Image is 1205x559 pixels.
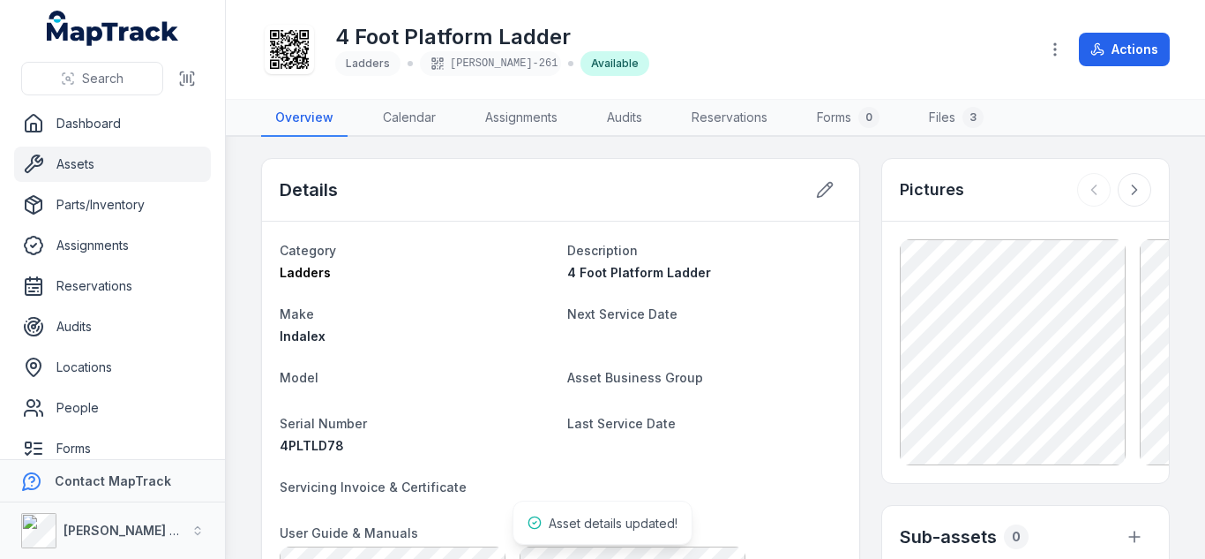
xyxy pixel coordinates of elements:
span: Ladders [280,265,331,280]
a: Locations [14,350,211,385]
span: Make [280,306,314,321]
strong: [PERSON_NAME] Air [64,523,186,538]
span: Indalex [280,329,326,344]
strong: Contact MapTrack [55,473,171,488]
span: Asset details updated! [549,516,677,531]
span: Model [280,370,318,385]
span: Ladders [346,57,390,70]
span: Asset Business Group [567,370,703,385]
span: User Guide & Manuals [280,525,418,540]
a: Dashboard [14,106,211,141]
span: Category [280,243,336,258]
a: MapTrack [47,11,179,46]
h2: Details [280,178,338,202]
div: 3 [962,107,984,128]
div: 0 [1004,525,1029,549]
a: Assignments [14,228,211,263]
a: Reservations [677,100,782,137]
button: Search [21,62,163,95]
a: Calendar [369,100,450,137]
h1: 4 Foot Platform Ladder [335,23,649,51]
a: Assignments [471,100,572,137]
a: Parts/Inventory [14,187,211,223]
span: Serial Number [280,416,367,431]
span: 4PLTLD78 [280,438,344,453]
a: Files3 [915,100,998,137]
h2: Sub-assets [900,525,997,549]
span: Description [567,243,638,258]
div: [PERSON_NAME]-261 [420,51,561,76]
span: Last Service Date [567,416,676,431]
div: Available [580,51,649,76]
div: 0 [858,107,879,128]
a: Reservations [14,268,211,304]
button: Actions [1079,33,1170,66]
a: People [14,390,211,426]
span: Servicing Invoice & Certificate [280,480,467,495]
span: Search [82,70,123,87]
a: Assets [14,147,211,182]
a: Audits [593,100,656,137]
a: Forms [14,431,211,466]
h3: Pictures [900,178,964,202]
span: Next Service Date [567,306,677,321]
a: Overview [261,100,348,137]
a: Forms0 [803,100,894,137]
a: Audits [14,309,211,344]
span: 4 Foot Platform Ladder [567,265,711,280]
